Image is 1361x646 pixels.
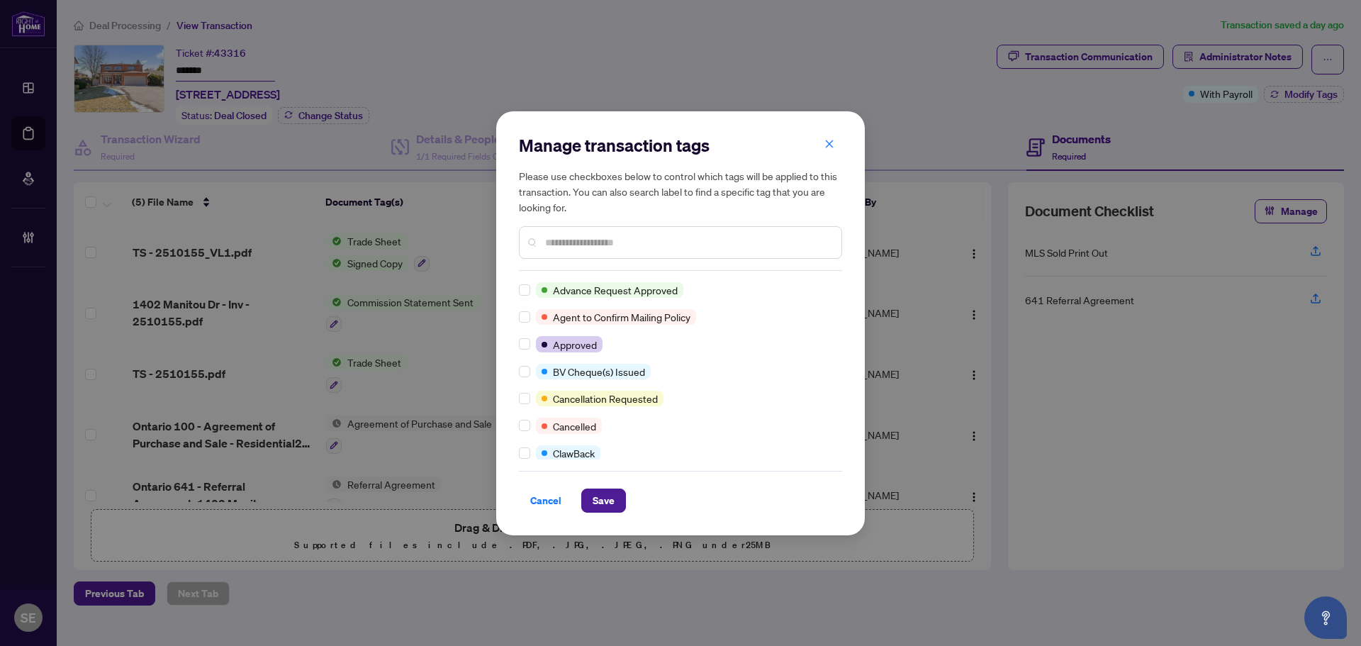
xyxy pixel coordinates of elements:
[824,139,834,149] span: close
[553,337,597,352] span: Approved
[530,489,561,512] span: Cancel
[553,282,678,298] span: Advance Request Approved
[553,445,595,461] span: ClawBack
[1304,596,1347,639] button: Open asap
[519,134,842,157] h2: Manage transaction tags
[581,489,626,513] button: Save
[553,364,645,379] span: BV Cheque(s) Issued
[553,309,690,325] span: Agent to Confirm Mailing Policy
[593,489,615,512] span: Save
[519,489,573,513] button: Cancel
[553,391,658,406] span: Cancellation Requested
[519,168,842,215] h5: Please use checkboxes below to control which tags will be applied to this transaction. You can al...
[553,418,596,434] span: Cancelled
